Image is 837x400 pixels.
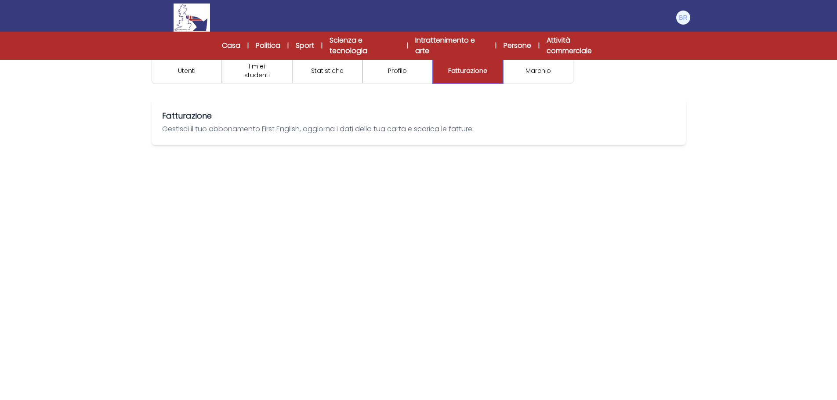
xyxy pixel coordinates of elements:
[415,35,489,56] a: Intrattenimento e arte
[311,66,344,75] font: Statistiche
[525,66,551,75] font: Marchio
[362,58,433,83] button: Profilo
[503,58,573,83] button: Marchio
[152,58,222,83] button: Utenti
[547,35,592,56] font: Attività commerciale
[538,41,540,50] font: |
[296,40,314,51] a: Sport
[287,41,289,50] font: |
[676,11,690,25] img: Barbara Rapetti
[433,58,503,83] button: Fatturazione
[330,35,367,56] font: Scienza e tecnologia
[174,4,210,32] img: Logo
[247,41,249,50] font: |
[495,41,496,50] font: |
[244,62,270,79] font: I miei studenti
[547,35,615,56] a: Attività commerciale
[321,41,322,50] font: |
[407,41,408,50] font: |
[162,110,212,121] font: Fatturazione
[415,35,475,56] font: Intrattenimento e arte
[222,58,292,83] button: I miei studenti
[178,66,196,75] font: Utenti
[162,124,474,134] font: Gestisci il tuo abbonamento First English, aggiorna i dati della tua carta e scarica le fatture.
[388,66,407,75] font: Profilo
[330,35,400,56] a: Scienza e tecnologia
[448,66,487,75] font: Fatturazione
[292,58,362,83] button: Statistiche
[146,4,238,32] a: Logo
[504,40,531,51] a: Persone
[256,40,280,51] a: Politica
[222,40,240,51] a: Casa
